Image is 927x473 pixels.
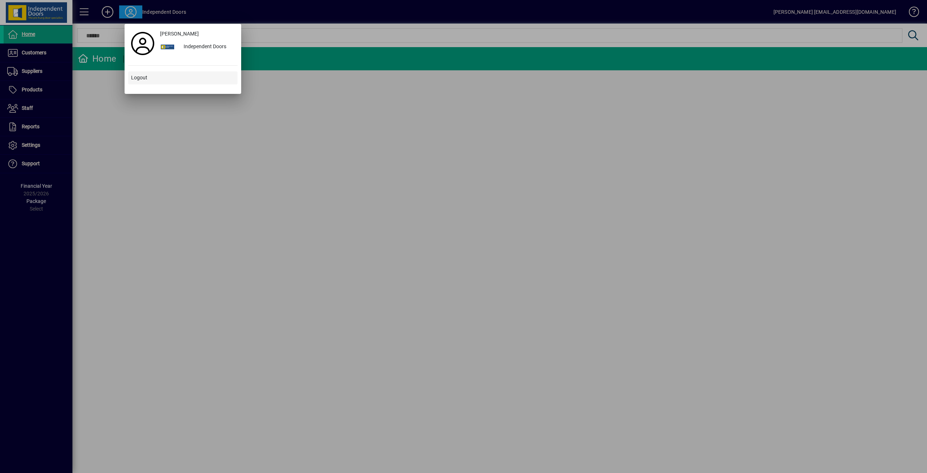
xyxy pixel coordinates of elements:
div: Independent Doors [178,41,238,54]
button: Logout [128,71,238,84]
span: Logout [131,74,147,82]
a: Profile [128,37,157,50]
a: [PERSON_NAME] [157,28,238,41]
span: [PERSON_NAME] [160,30,199,38]
button: Independent Doors [157,41,238,54]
